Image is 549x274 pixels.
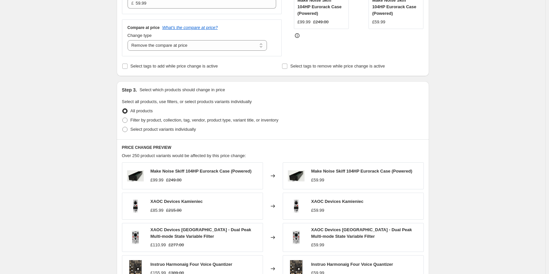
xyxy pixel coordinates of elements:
span: XAOC Devices Kamieniec [311,199,364,204]
strike: £249.00 [166,177,181,183]
img: c_belgrad_80x.jpg [126,228,145,247]
span: Select all products, use filters, or select products variants individually [122,99,252,104]
span: Select tags to add while price change is active [131,64,218,68]
span: Over 250 product variants would be affected by this price change: [122,153,246,158]
div: £59.99 [311,177,324,183]
img: c_kamieniec_80x.jpg [286,196,306,216]
div: £59.99 [372,19,385,25]
button: What's the compare at price? [162,25,218,30]
span: XAOC Devices [GEOGRAPHIC_DATA] - Dual Peak Multi-mode State Variable Filter [311,227,412,239]
strike: £249.00 [313,19,329,25]
div: £59.99 [311,242,324,248]
div: £99.99 [298,19,311,25]
h3: Compare at price [128,25,160,30]
span: All products [131,108,153,113]
span: Instruo Harmonaig Four Voice Quantizer [311,262,393,267]
strike: £277.00 [169,242,184,248]
strike: £215.00 [166,207,181,214]
img: skiffside-1350x900-q100_80x.jpg [286,166,306,186]
div: £99.99 [151,177,164,183]
img: c_kamieniec_80x.jpg [126,196,145,216]
span: Instruo Harmonaig Four Voice Quantizer [151,262,232,267]
div: £59.99 [311,207,324,214]
div: £110.99 [151,242,166,248]
span: Make Noise Skiff 104HP Eurorack Case (Powered) [151,169,252,174]
span: Select tags to remove while price change is active [290,64,385,68]
span: £ [131,1,134,6]
span: XAOC Devices [GEOGRAPHIC_DATA] - Dual Peak Multi-mode State Variable Filter [151,227,251,239]
span: Select product variants individually [131,127,196,132]
span: Make Noise Skiff 104HP Eurorack Case (Powered) [311,169,413,174]
h2: Step 3. [122,87,137,93]
span: XAOC Devices Kamieniec [151,199,203,204]
img: c_belgrad_80x.jpg [286,228,306,247]
span: Filter by product, collection, tag, vendor, product type, variant title, or inventory [131,118,278,123]
span: Change type [128,33,152,38]
img: skiffside-1350x900-q100_80x.jpg [126,166,145,186]
p: Select which products should change in price [139,87,225,93]
h6: PRICE CHANGE PREVIEW [122,145,424,150]
div: £85.99 [151,207,164,214]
